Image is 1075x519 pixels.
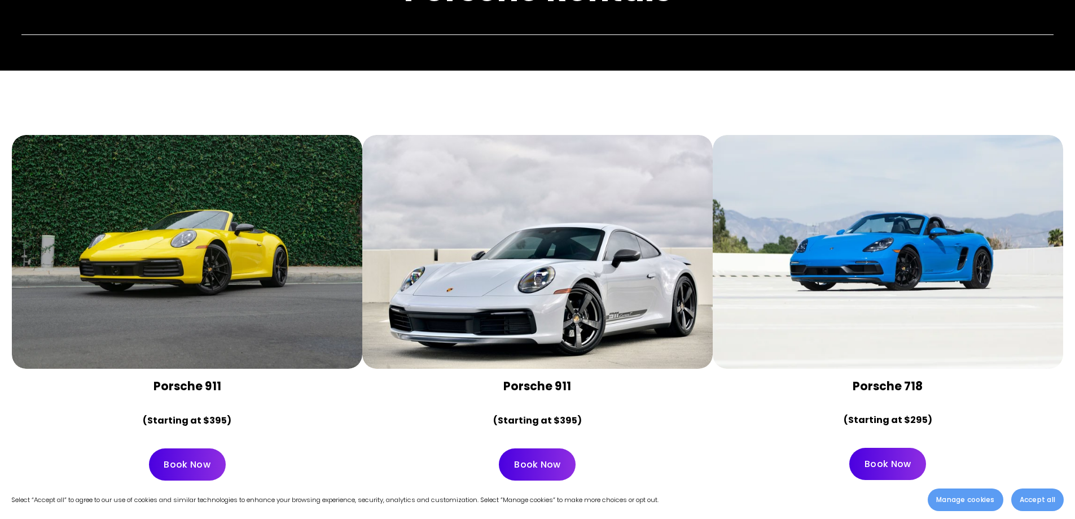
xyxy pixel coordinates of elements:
[503,378,571,394] strong: Porsche 911
[928,489,1003,511] button: Manage cookies
[11,494,659,506] p: Select “Accept all” to agree to our use of cookies and similar technologies to enhance your brows...
[499,448,576,481] a: Book Now
[844,413,932,426] strong: (Starting at $295)
[1020,495,1055,505] span: Accept all
[493,414,582,427] strong: (Starting at $395)
[1011,489,1064,511] button: Accept all
[153,378,221,394] strong: Porsche 911
[936,495,994,505] span: Manage cookies
[849,448,926,480] a: Book Now
[143,414,231,427] strong: (Starting at $395)
[149,448,226,481] a: Book Now
[853,378,923,394] strong: Porsche 718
